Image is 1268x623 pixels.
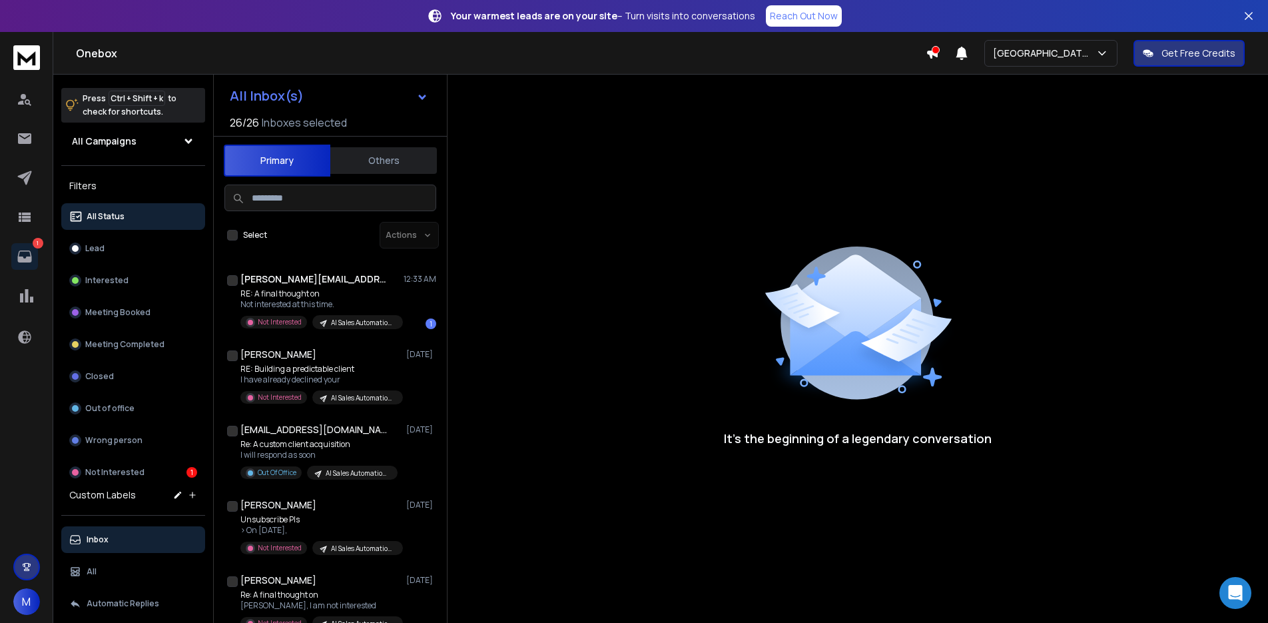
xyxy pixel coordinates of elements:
[61,558,205,585] button: All
[766,5,842,27] a: Reach Out Now
[85,435,143,446] p: Wrong person
[85,339,164,350] p: Meeting Completed
[406,500,436,510] p: [DATE]
[83,92,176,119] p: Press to check for shortcuts.
[240,364,400,374] p: RE: Building a predictable client
[85,467,145,478] p: Not Interested
[61,235,205,262] button: Lead
[426,318,436,329] div: 1
[61,128,205,155] button: All Campaigns
[85,403,135,414] p: Out of office
[61,177,205,195] h3: Filters
[331,393,395,403] p: AI Sales Automation/Consulting/other English Country
[87,566,97,577] p: All
[240,439,398,450] p: Re: A custom client acquisition
[406,349,436,360] p: [DATE]
[33,238,43,249] p: 1
[61,395,205,422] button: Out of office
[61,331,205,358] button: Meeting Completed
[224,145,330,177] button: Primary
[770,9,838,23] p: Reach Out Now
[406,575,436,586] p: [DATE]
[85,275,129,286] p: Interested
[13,588,40,615] button: M
[240,590,400,600] p: Re: A final thought on
[1133,40,1245,67] button: Get Free Credits
[61,459,205,486] button: Not Interested1
[451,9,755,23] p: – Turn visits into conversations
[240,450,398,460] p: I will respond as soon
[240,299,400,310] p: Not interested at this time.
[61,299,205,326] button: Meeting Booked
[993,47,1096,60] p: [GEOGRAPHIC_DATA]
[240,273,387,286] h1: [PERSON_NAME][EMAIL_ADDRESS][DOMAIN_NAME]
[230,115,259,131] span: 26 / 26
[219,83,439,109] button: All Inbox(s)
[258,543,302,553] p: Not Interested
[85,371,114,382] p: Closed
[85,243,105,254] p: Lead
[258,317,302,327] p: Not Interested
[230,89,304,103] h1: All Inbox(s)
[240,498,316,512] h1: [PERSON_NAME]
[76,45,926,61] h1: Onebox
[258,468,296,478] p: Out Of Office
[61,427,205,454] button: Wrong person
[11,243,38,270] a: 1
[240,348,316,361] h1: [PERSON_NAME]
[87,211,125,222] p: All Status
[109,91,165,106] span: Ctrl + Shift + k
[61,590,205,617] button: Automatic Replies
[72,135,137,148] h1: All Campaigns
[1219,577,1251,609] div: Open Intercom Messenger
[406,424,436,435] p: [DATE]
[87,534,109,545] p: Inbox
[451,9,617,22] strong: Your warmest leads are on your site
[240,574,316,587] h1: [PERSON_NAME]
[326,468,390,478] p: AI Sales Automation/Financial/other English Country
[186,467,197,478] div: 1
[331,544,395,554] p: AI Sales Automation/Financial/other English Country
[331,318,395,328] p: AI Sales Automation/Coaching/other English Country
[69,488,136,502] h3: Custom Labels
[13,45,40,70] img: logo
[87,598,159,609] p: Automatic Replies
[240,423,387,436] h1: [EMAIL_ADDRESS][DOMAIN_NAME]
[240,374,400,385] p: I have already declined your
[61,363,205,390] button: Closed
[240,600,400,611] p: [PERSON_NAME], I am not interested
[243,230,267,241] label: Select
[240,289,400,299] p: RE: A final thought on
[262,115,347,131] h3: Inboxes selected
[724,429,992,448] p: It’s the beginning of a legendary conversation
[61,203,205,230] button: All Status
[1161,47,1235,60] p: Get Free Credits
[240,514,400,525] p: Unsubscribe Pls
[85,307,151,318] p: Meeting Booked
[61,526,205,553] button: Inbox
[404,274,436,285] p: 12:33 AM
[330,146,437,175] button: Others
[258,392,302,402] p: Not Interested
[61,267,205,294] button: Interested
[240,525,400,536] p: > On [DATE],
